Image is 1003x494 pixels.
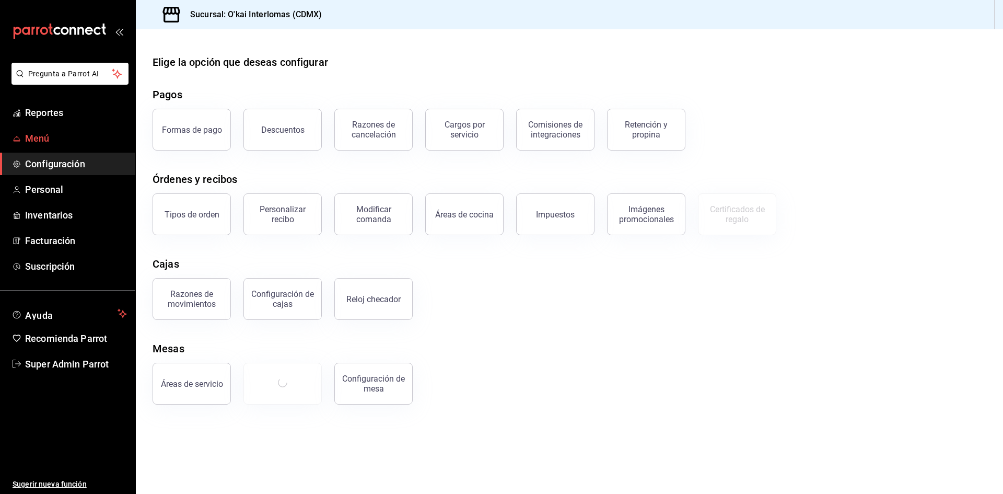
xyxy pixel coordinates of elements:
[607,193,685,235] button: Imágenes promocionales
[607,109,685,151] button: Retención y propina
[153,87,182,102] div: Pagos
[115,27,123,36] button: open_drawer_menu
[25,131,127,145] span: Menú
[614,120,679,140] div: Retención y propina
[182,8,322,21] h3: Sucursal: O'kai Interlomas (CDMX)
[25,182,127,197] span: Personal
[153,278,231,320] button: Razones de movimientos
[28,68,112,79] span: Pregunta a Parrot AI
[153,109,231,151] button: Formas de pago
[11,63,129,85] button: Pregunta a Parrot AI
[705,204,769,224] div: Certificados de regalo
[25,106,127,120] span: Reportes
[425,193,504,235] button: Áreas de cocina
[341,120,406,140] div: Razones de cancelación
[341,204,406,224] div: Modificar comanda
[153,171,237,187] div: Órdenes y recibos
[25,307,113,320] span: Ayuda
[516,109,594,151] button: Comisiones de integraciones
[153,363,231,405] button: Áreas de servicio
[153,341,184,357] div: Mesas
[341,374,406,394] div: Configuración de mesa
[159,289,224,309] div: Razones de movimientos
[334,363,413,405] button: Configuración de mesa
[153,256,179,272] div: Cajas
[25,234,127,248] span: Facturación
[153,193,231,235] button: Tipos de orden
[435,210,494,220] div: Áreas de cocina
[13,479,127,490] span: Sugerir nueva función
[25,157,127,171] span: Configuración
[523,120,588,140] div: Comisiones de integraciones
[243,193,322,235] button: Personalizar recibo
[425,109,504,151] button: Cargos por servicio
[161,379,223,389] div: Áreas de servicio
[165,210,219,220] div: Tipos de orden
[516,193,594,235] button: Impuestos
[25,259,127,273] span: Suscripción
[614,204,679,224] div: Imágenes promocionales
[243,109,322,151] button: Descuentos
[7,76,129,87] a: Pregunta a Parrot AI
[698,193,776,235] button: Certificados de regalo
[334,109,413,151] button: Razones de cancelación
[432,120,497,140] div: Cargos por servicio
[243,278,322,320] button: Configuración de cajas
[536,210,575,220] div: Impuestos
[334,278,413,320] button: Reloj checador
[25,331,127,346] span: Recomienda Parrot
[162,125,222,135] div: Formas de pago
[25,208,127,222] span: Inventarios
[261,125,305,135] div: Descuentos
[346,294,401,304] div: Reloj checador
[334,193,413,235] button: Modificar comanda
[250,289,315,309] div: Configuración de cajas
[250,204,315,224] div: Personalizar recibo
[25,357,127,371] span: Super Admin Parrot
[153,54,328,70] div: Elige la opción que deseas configurar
